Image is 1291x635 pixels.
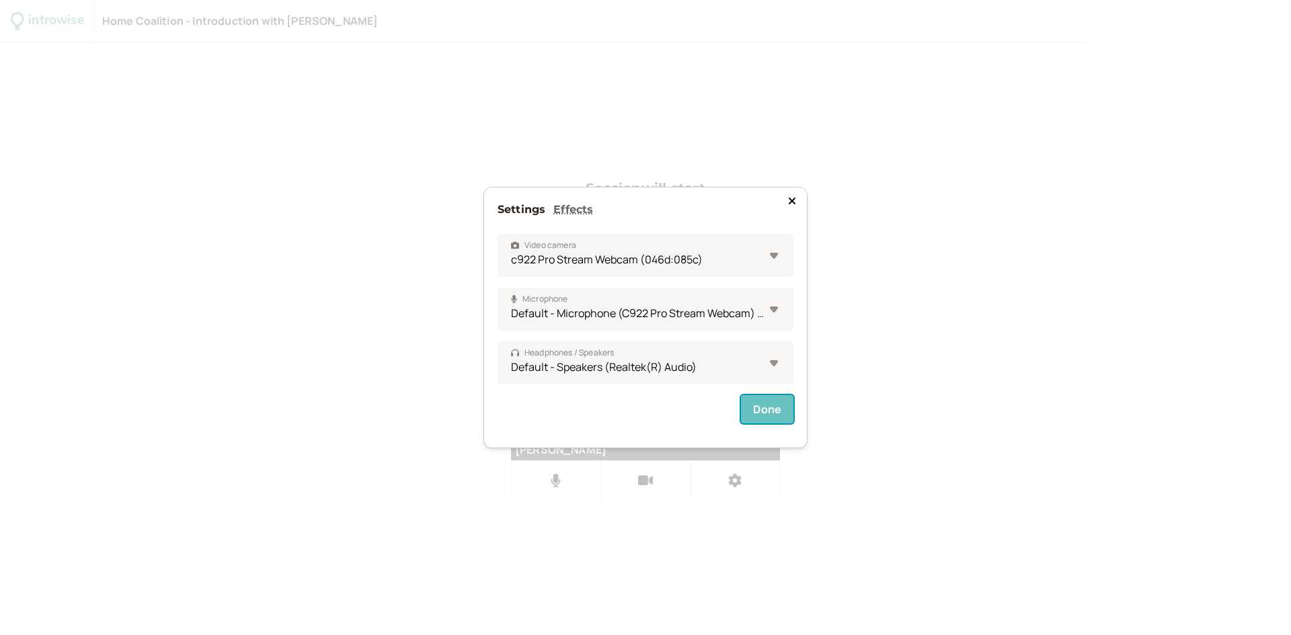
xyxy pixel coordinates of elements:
[498,201,545,218] button: Settings
[498,288,793,331] select: Microphone
[498,234,793,277] select: Video camera
[741,395,793,423] button: Done
[553,201,593,218] button: Effects
[511,292,568,306] span: Microphone
[511,346,614,359] span: Headphones / Speakers
[498,341,793,384] select: Headphones / Speakers
[511,239,576,252] span: Video camera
